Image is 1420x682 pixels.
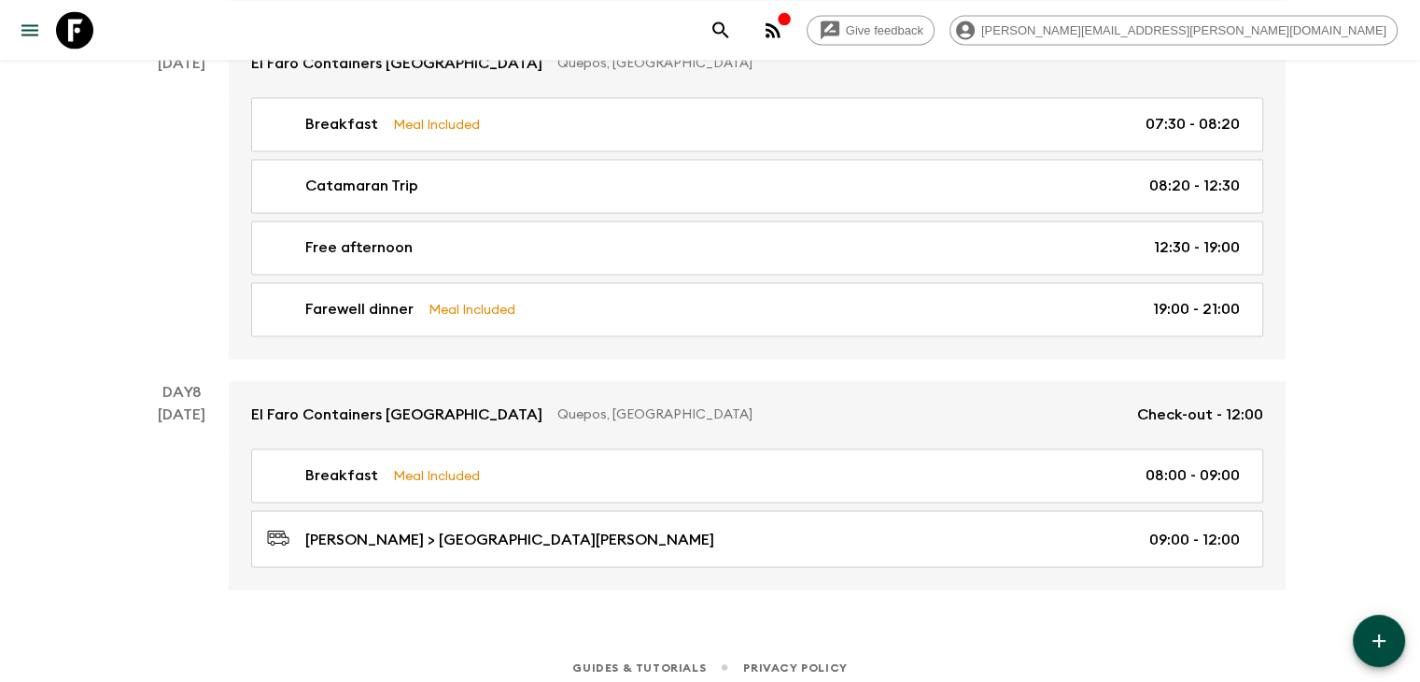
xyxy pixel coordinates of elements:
[1137,404,1263,426] p: Check-out - 12:00
[1146,464,1240,487] p: 08:00 - 09:00
[158,404,205,590] div: [DATE]
[1149,175,1240,197] p: 08:20 - 12:30
[305,298,414,320] p: Farewell dinner
[251,510,1263,567] a: [PERSON_NAME] > [GEOGRAPHIC_DATA][PERSON_NAME]09:00 - 12:00
[229,381,1286,448] a: El Faro Containers [GEOGRAPHIC_DATA]Quepos, [GEOGRAPHIC_DATA]Check-out - 12:00
[251,52,542,75] p: El Faro Containers [GEOGRAPHIC_DATA]
[251,448,1263,503] a: BreakfastMeal Included08:00 - 09:00
[305,528,714,550] p: [PERSON_NAME] > [GEOGRAPHIC_DATA][PERSON_NAME]
[393,465,480,486] p: Meal Included
[251,404,542,426] p: El Faro Containers [GEOGRAPHIC_DATA]
[572,657,706,677] a: Guides & Tutorials
[305,464,378,487] p: Breakfast
[1153,298,1240,320] p: 19:00 - 21:00
[305,175,418,197] p: Catamaran Trip
[971,23,1397,37] span: [PERSON_NAME][EMAIL_ADDRESS][PERSON_NAME][DOMAIN_NAME]
[557,54,1248,73] p: Quepos, [GEOGRAPHIC_DATA]
[949,15,1398,45] div: [PERSON_NAME][EMAIL_ADDRESS][PERSON_NAME][DOMAIN_NAME]
[305,236,413,259] p: Free afternoon
[229,30,1286,97] a: El Faro Containers [GEOGRAPHIC_DATA]Quepos, [GEOGRAPHIC_DATA]
[836,23,934,37] span: Give feedback
[305,113,378,135] p: Breakfast
[393,114,480,135] p: Meal Included
[251,159,1263,213] a: Catamaran Trip08:20 - 12:30
[807,15,935,45] a: Give feedback
[251,282,1263,336] a: Farewell dinnerMeal Included19:00 - 21:00
[158,52,205,359] div: [DATE]
[1146,113,1240,135] p: 07:30 - 08:20
[1149,528,1240,550] p: 09:00 - 12:00
[557,405,1122,424] p: Quepos, [GEOGRAPHIC_DATA]
[702,11,739,49] button: search adventures
[429,299,515,320] p: Meal Included
[251,220,1263,275] a: Free afternoon12:30 - 19:00
[1154,236,1240,259] p: 12:30 - 19:00
[251,97,1263,151] a: BreakfastMeal Included07:30 - 08:20
[743,657,847,677] a: Privacy Policy
[135,381,229,404] p: Day 8
[11,11,49,49] button: menu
